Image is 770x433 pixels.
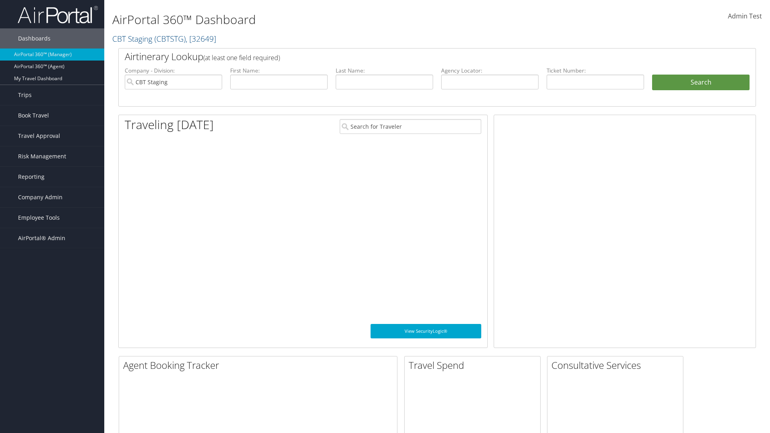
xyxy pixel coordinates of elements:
span: Trips [18,85,32,105]
label: Company - Division: [125,67,222,75]
a: View SecurityLogic® [371,324,481,338]
h1: Traveling [DATE] [125,116,214,133]
span: Reporting [18,167,45,187]
span: Travel Approval [18,126,60,146]
span: , [ 32649 ] [186,33,216,44]
h2: Travel Spend [409,358,540,372]
a: CBT Staging [112,33,216,44]
span: AirPortal® Admin [18,228,65,248]
a: Admin Test [728,4,762,29]
input: Search for Traveler [340,119,481,134]
span: Employee Tools [18,208,60,228]
span: Company Admin [18,187,63,207]
span: Risk Management [18,146,66,166]
h2: Airtinerary Lookup [125,50,697,63]
span: ( CBTSTG ) [154,33,186,44]
span: Dashboards [18,28,51,49]
label: Ticket Number: [547,67,644,75]
span: Admin Test [728,12,762,20]
label: Agency Locator: [441,67,539,75]
label: First Name: [230,67,328,75]
img: airportal-logo.png [18,5,98,24]
label: Last Name: [336,67,433,75]
span: Book Travel [18,105,49,125]
h2: Agent Booking Tracker [123,358,397,372]
span: (at least one field required) [203,53,280,62]
h2: Consultative Services [551,358,683,372]
h1: AirPortal 360™ Dashboard [112,11,545,28]
button: Search [652,75,750,91]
